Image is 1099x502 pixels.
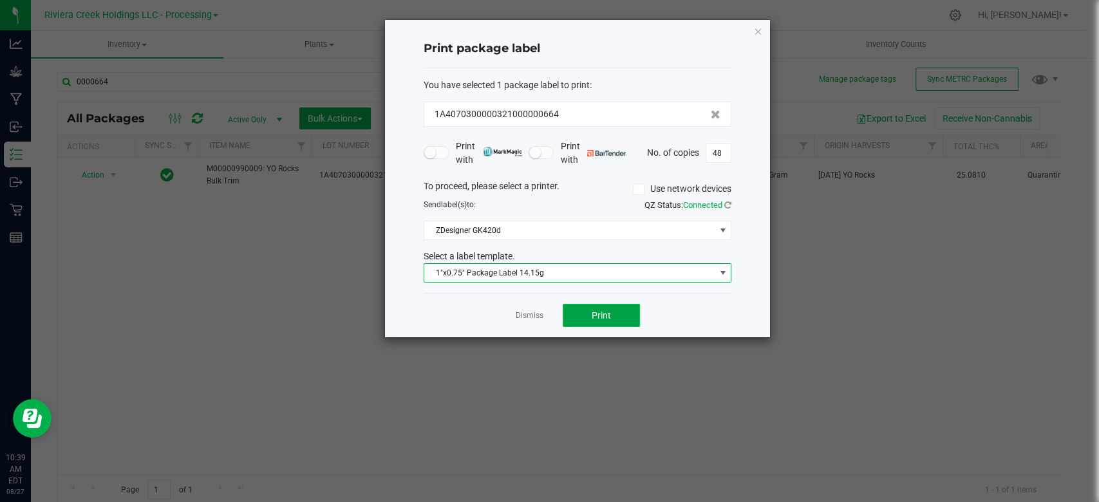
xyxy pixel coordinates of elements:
div: : [424,79,731,92]
span: Connected [683,200,722,210]
a: Dismiss [516,310,543,321]
span: Print [592,310,611,321]
span: Print with [456,140,522,167]
span: You have selected 1 package label to print [424,80,590,90]
button: Print [563,304,640,327]
img: bartender.png [587,150,626,156]
label: Use network devices [633,182,731,196]
span: ZDesigner GK420d [424,221,715,239]
h4: Print package label [424,41,731,57]
img: mark_magic_cybra.png [483,147,522,156]
div: To proceed, please select a printer. [414,180,741,199]
span: Send to: [424,200,476,209]
span: No. of copies [647,147,699,157]
span: Print with [560,140,626,167]
span: 1"x0.75" Package Label 14.15g [424,264,715,282]
div: Select a label template. [414,250,741,263]
span: 1A4070300000321000000664 [435,107,559,121]
span: label(s) [441,200,467,209]
span: QZ Status: [644,200,731,210]
iframe: Resource center [13,399,52,438]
